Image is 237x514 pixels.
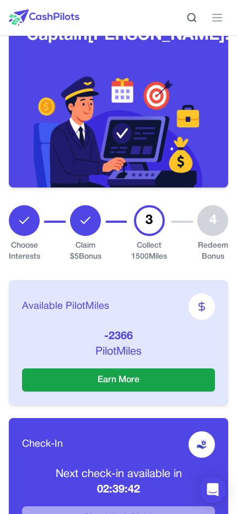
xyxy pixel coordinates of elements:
[196,439,207,450] img: receive-dollar
[22,329,215,344] p: -2366
[200,476,226,503] div: Open Intercom Messenger
[197,240,228,263] div: Redeem Bonus
[34,66,203,188] img: Header decoration
[134,205,165,236] div: 3
[197,205,228,236] div: 4
[22,344,215,360] p: PilotMiles
[9,9,79,26] img: CashPilots Logo
[70,240,101,263] div: Claim $ 5 Bonus
[22,437,63,452] span: Check-In
[131,240,167,263] div: Collect 1500 Miles
[22,368,215,392] button: Earn More
[22,467,215,482] p: Next check-in available in
[22,299,109,314] span: Available PilotMiles
[9,240,40,263] div: Choose Interests
[22,482,215,497] p: 02:39:42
